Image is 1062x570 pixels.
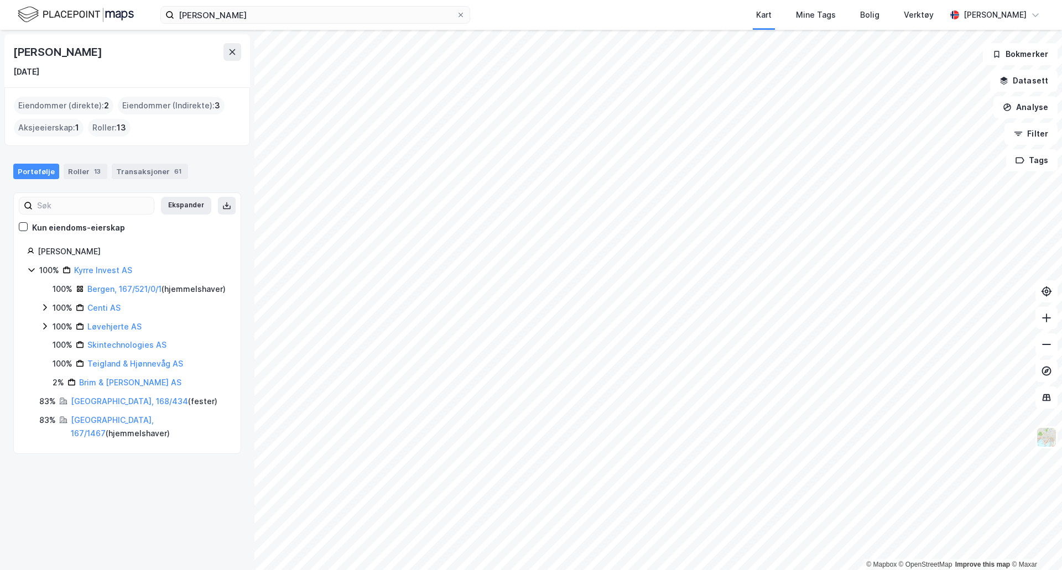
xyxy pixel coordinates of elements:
[53,376,64,389] div: 2%
[75,121,79,134] span: 1
[983,43,1058,65] button: Bokmerker
[172,166,184,177] div: 61
[88,119,131,137] div: Roller :
[39,395,56,408] div: 83%
[161,197,211,215] button: Ekspander
[955,561,1010,568] a: Improve this map
[14,119,84,137] div: Aksjeeierskap :
[53,320,72,333] div: 100%
[38,245,227,258] div: [PERSON_NAME]
[796,8,836,22] div: Mine Tags
[756,8,772,22] div: Kart
[964,8,1027,22] div: [PERSON_NAME]
[1006,149,1058,171] button: Tags
[1004,123,1058,145] button: Filter
[118,97,225,114] div: Eiendommer (Indirekte) :
[87,322,142,331] a: Løvehjerte AS
[53,338,72,352] div: 100%
[71,414,227,440] div: ( hjemmelshaver )
[904,8,934,22] div: Verktøy
[33,197,154,214] input: Søk
[71,395,217,408] div: ( fester )
[1007,517,1062,570] div: Kontrollprogram for chat
[87,359,183,368] a: Teigland & Hjønnevåg AS
[87,284,162,294] a: Bergen, 167/521/0/1
[117,121,126,134] span: 13
[899,561,952,568] a: OpenStreetMap
[112,164,188,179] div: Transaksjoner
[13,43,104,61] div: [PERSON_NAME]
[53,301,72,315] div: 100%
[53,357,72,370] div: 100%
[87,340,166,349] a: Skintechnologies AS
[87,283,226,296] div: ( hjemmelshaver )
[13,65,39,79] div: [DATE]
[39,264,59,277] div: 100%
[32,221,125,234] div: Kun eiendoms-eierskap
[990,70,1058,92] button: Datasett
[866,561,897,568] a: Mapbox
[53,283,72,296] div: 100%
[79,378,181,387] a: Brim & [PERSON_NAME] AS
[87,303,121,312] a: Centi AS
[1007,517,1062,570] iframe: Chat Widget
[993,96,1058,118] button: Analyse
[18,5,134,24] img: logo.f888ab2527a4732fd821a326f86c7f29.svg
[104,99,109,112] span: 2
[13,164,59,179] div: Portefølje
[92,166,103,177] div: 13
[71,415,154,438] a: [GEOGRAPHIC_DATA], 167/1467
[14,97,113,114] div: Eiendommer (direkte) :
[174,7,456,23] input: Søk på adresse, matrikkel, gårdeiere, leietakere eller personer
[39,414,56,427] div: 83%
[71,396,188,406] a: [GEOGRAPHIC_DATA], 168/434
[860,8,879,22] div: Bolig
[215,99,220,112] span: 3
[64,164,107,179] div: Roller
[1036,427,1057,448] img: Z
[74,265,132,275] a: Kyrre Invest AS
